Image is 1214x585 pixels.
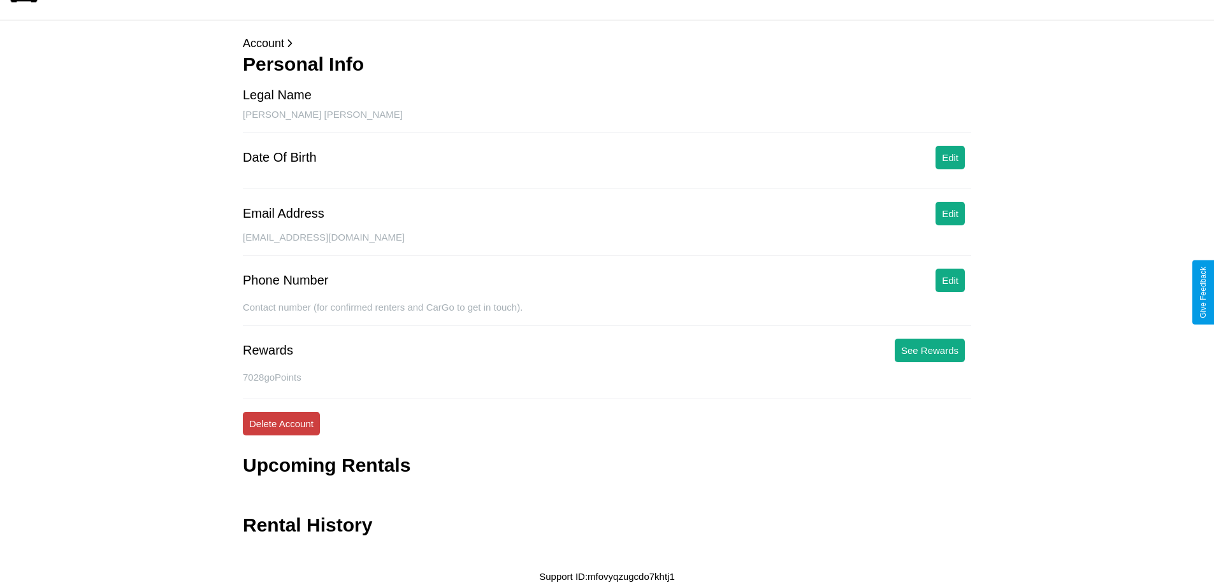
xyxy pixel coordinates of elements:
div: Give Feedback [1199,267,1208,318]
p: Support ID: mfovyqzugcdo7khtj1 [539,568,675,585]
button: Edit [936,146,965,169]
button: Edit [936,269,965,292]
div: Rewards [243,343,293,358]
p: 7028 goPoints [243,369,971,386]
div: Legal Name [243,88,312,102]
h3: Personal Info [243,53,971,75]
h3: Upcoming Rentals [243,455,410,476]
div: [EMAIL_ADDRESS][DOMAIN_NAME] [243,232,971,256]
div: [PERSON_NAME] [PERSON_NAME] [243,109,971,133]
div: Phone Number [243,273,329,288]
div: Email Address [243,206,324,221]
button: Delete Account [243,412,320,435]
button: Edit [936,202,965,225]
div: Contact number (for confirmed renters and CarGo to get in touch). [243,302,971,326]
button: See Rewards [895,339,965,362]
div: Date Of Birth [243,150,317,165]
p: Account [243,33,971,53]
h3: Rental History [243,514,372,536]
